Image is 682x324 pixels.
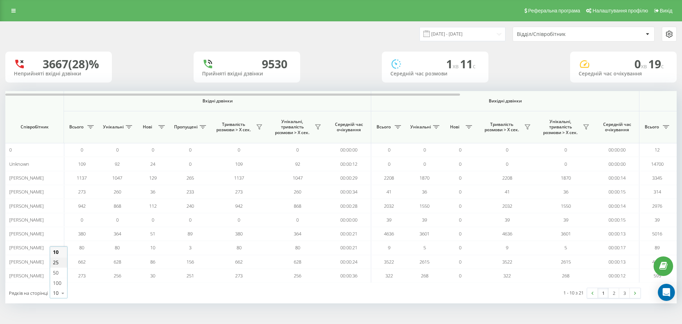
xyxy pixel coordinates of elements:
[421,272,428,279] span: 268
[655,147,660,153] span: 12
[410,124,431,130] span: Унікальні
[388,98,623,104] span: Вихідні дзвінки
[420,230,429,237] span: 3601
[453,62,460,70] span: хв
[595,255,639,269] td: 00:00:13
[9,230,44,237] span: [PERSON_NAME]
[81,217,83,223] span: 0
[652,230,662,237] span: 5016
[502,203,512,209] span: 2032
[53,269,59,276] span: 50
[422,188,427,195] span: 36
[189,217,191,223] span: 0
[9,272,44,279] span: [PERSON_NAME]
[386,217,391,223] span: 39
[459,147,461,153] span: 0
[505,188,510,195] span: 41
[327,255,371,269] td: 00:00:24
[564,244,567,251] span: 5
[296,147,299,153] span: 0
[595,269,639,283] td: 00:00:12
[294,188,301,195] span: 260
[661,62,664,70] span: c
[114,259,121,265] span: 628
[115,244,120,251] span: 80
[43,57,99,71] div: 3667 (28)%
[78,272,86,279] span: 273
[385,272,393,279] span: 322
[384,175,394,181] span: 2208
[78,188,86,195] span: 273
[82,98,352,104] span: Вхідні дзвінки
[237,244,242,251] span: 80
[235,259,243,265] span: 662
[9,244,44,251] span: [PERSON_NAME]
[619,288,630,298] a: 3
[459,161,461,167] span: 0
[423,161,426,167] span: 0
[564,161,567,167] span: 0
[506,161,508,167] span: 0
[53,280,61,286] span: 100
[561,175,571,181] span: 1870
[459,230,461,237] span: 0
[149,203,157,209] span: 112
[420,175,429,181] span: 1870
[327,171,371,185] td: 00:00:29
[423,147,426,153] span: 0
[446,124,464,130] span: Нові
[384,203,394,209] span: 2032
[189,244,191,251] span: 3
[150,230,155,237] span: 51
[658,284,675,301] div: Open Intercom Messenger
[652,175,662,181] span: 3345
[459,203,461,209] span: 0
[540,119,581,136] span: Унікальні, тривалість розмови > Х сек.
[595,199,639,213] td: 00:00:14
[502,175,512,181] span: 2208
[189,161,191,167] span: 0
[79,244,84,251] span: 80
[460,56,476,71] span: 11
[114,188,121,195] span: 260
[423,244,426,251] span: 5
[595,157,639,171] td: 00:00:00
[503,272,511,279] span: 322
[563,289,584,296] div: 1 - 10 з 21
[272,119,313,136] span: Унікальні, тривалість розмови > Х сек.
[561,203,571,209] span: 1550
[648,56,664,71] span: 19
[502,230,512,237] span: 4636
[238,147,240,153] span: 0
[78,161,86,167] span: 109
[459,272,461,279] span: 0
[390,71,480,77] div: Середній час розмови
[9,175,44,181] span: [PERSON_NAME]
[528,8,580,14] span: Реферальна програма
[420,203,429,209] span: 1550
[327,213,371,227] td: 00:00:00
[375,124,393,130] span: Всього
[14,71,103,77] div: Неприйняті вхідні дзвінки
[654,188,661,195] span: 314
[641,62,648,70] span: хв
[235,188,243,195] span: 273
[149,175,157,181] span: 129
[563,188,568,195] span: 36
[595,241,639,255] td: 00:00:17
[150,244,155,251] span: 10
[235,230,243,237] span: 380
[327,241,371,255] td: 00:00:21
[67,124,85,130] span: Всього
[502,259,512,265] span: 3522
[115,161,120,167] span: 92
[655,244,660,251] span: 89
[235,203,243,209] span: 942
[202,71,292,77] div: Прийняті вхідні дзвінки
[234,175,244,181] span: 1137
[294,259,301,265] span: 628
[150,188,155,195] span: 36
[506,244,508,251] span: 9
[388,244,390,251] span: 9
[384,230,394,237] span: 4636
